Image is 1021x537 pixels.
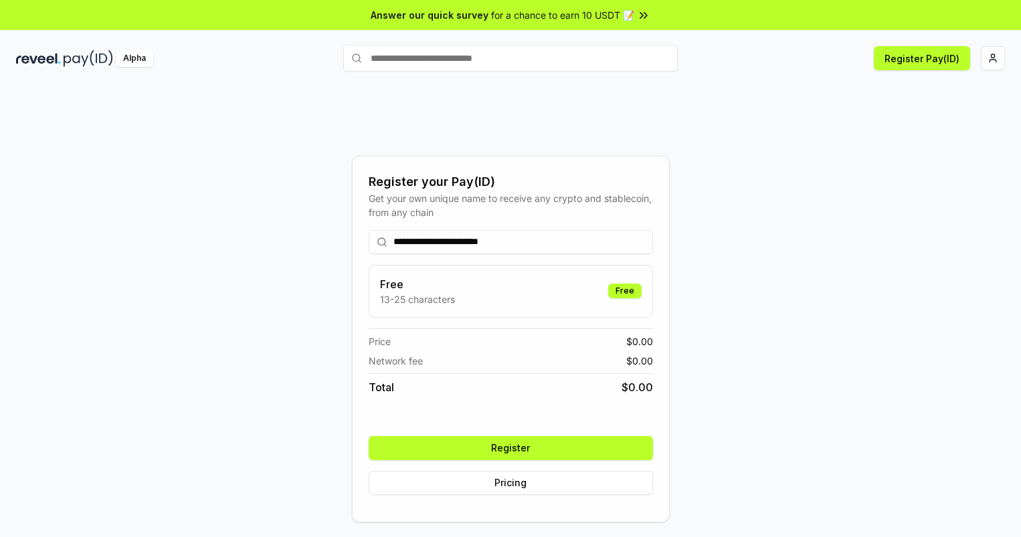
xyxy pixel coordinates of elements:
[116,50,153,67] div: Alpha
[369,471,653,495] button: Pricing
[626,334,653,348] span: $ 0.00
[369,191,653,219] div: Get your own unique name to receive any crypto and stablecoin, from any chain
[608,284,642,298] div: Free
[369,173,653,191] div: Register your Pay(ID)
[491,8,634,22] span: for a chance to earn 10 USDT 📝
[369,354,423,368] span: Network fee
[369,334,391,348] span: Price
[64,50,113,67] img: pay_id
[626,354,653,368] span: $ 0.00
[380,276,455,292] h3: Free
[369,436,653,460] button: Register
[16,50,61,67] img: reveel_dark
[369,379,394,395] span: Total
[380,292,455,306] p: 13-25 characters
[874,46,970,70] button: Register Pay(ID)
[371,8,488,22] span: Answer our quick survey
[622,379,653,395] span: $ 0.00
